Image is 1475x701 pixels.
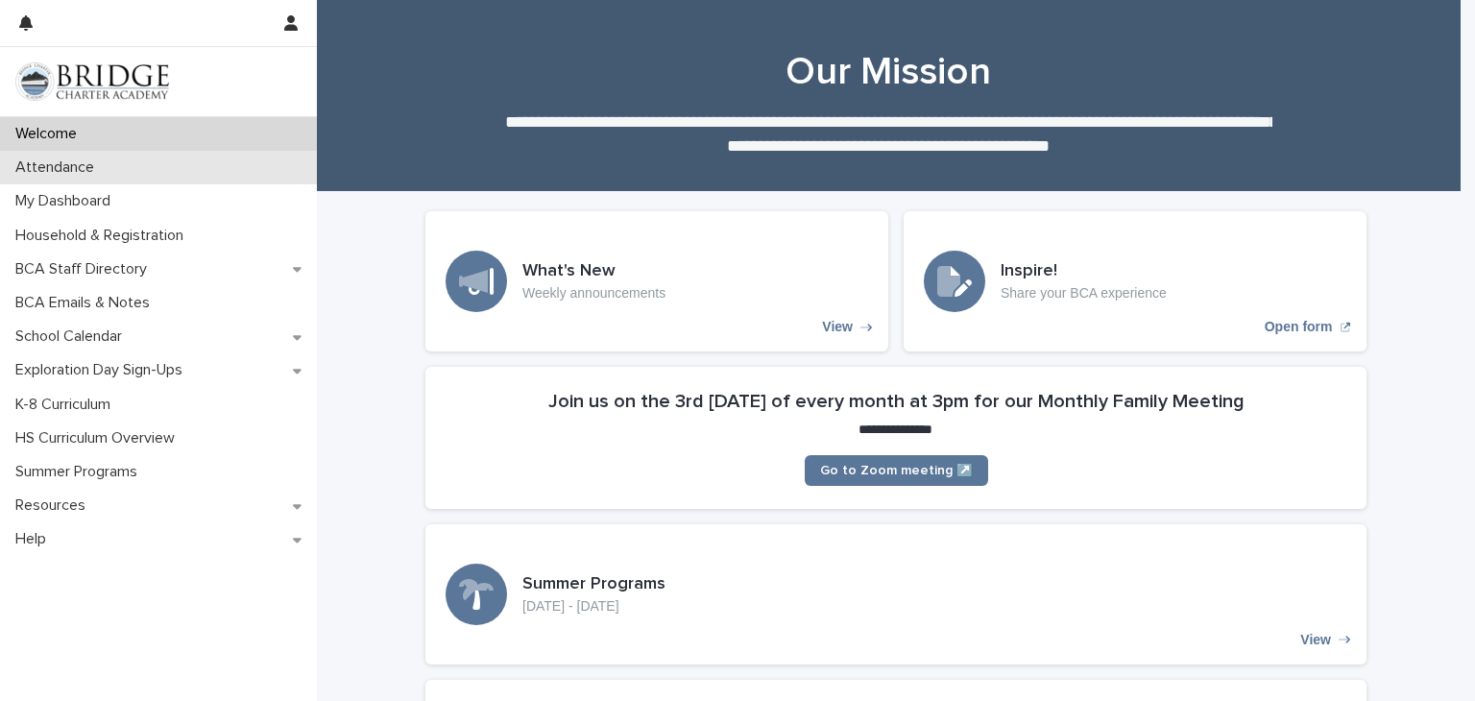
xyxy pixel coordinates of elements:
a: Open form [904,211,1366,351]
h3: Inspire! [1001,261,1167,282]
p: View [822,319,853,335]
p: BCA Emails & Notes [8,294,165,312]
p: View [1300,632,1331,648]
p: Weekly announcements [522,285,665,302]
p: K-8 Curriculum [8,396,126,414]
p: Resources [8,496,101,515]
p: Share your BCA experience [1001,285,1167,302]
h3: Summer Programs [522,574,665,595]
h1: Our Mission [418,49,1359,95]
p: My Dashboard [8,192,126,210]
a: View [425,524,1366,665]
p: HS Curriculum Overview [8,429,190,447]
p: Attendance [8,158,109,177]
a: Go to Zoom meeting ↗️ [805,455,988,486]
p: Summer Programs [8,463,153,481]
img: V1C1m3IdTEidaUdm9Hs0 [15,62,169,101]
h3: What's New [522,261,665,282]
p: Open form [1265,319,1333,335]
p: Welcome [8,125,92,143]
p: Help [8,530,61,548]
p: [DATE] - [DATE] [522,598,665,615]
p: Exploration Day Sign-Ups [8,361,198,379]
h2: Join us on the 3rd [DATE] of every month at 3pm for our Monthly Family Meeting [548,390,1245,413]
p: Household & Registration [8,227,199,245]
span: Go to Zoom meeting ↗️ [820,464,973,477]
p: BCA Staff Directory [8,260,162,278]
a: View [425,211,888,351]
p: School Calendar [8,327,137,346]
